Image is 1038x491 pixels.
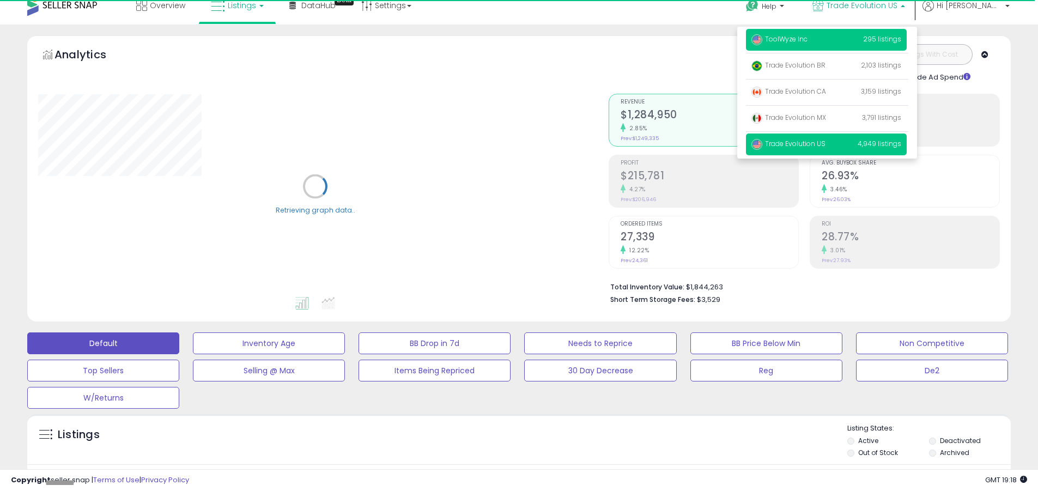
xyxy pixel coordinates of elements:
h2: $215,781 [621,169,798,184]
div: Include Ad Spend [885,70,988,83]
label: Archived [940,448,969,457]
button: 30 Day Decrease [524,360,676,381]
h2: 28.77% [822,231,999,245]
span: $3,529 [697,294,720,305]
span: Help [762,2,776,11]
button: BB Price Below Min [690,332,842,354]
div: Retrieving graph data.. [276,205,355,215]
span: Trade Evolution MX [751,113,826,122]
button: Needs to Reprice [524,332,676,354]
span: ToolWyze Inc [751,34,808,44]
span: Avg. Buybox Share [822,160,999,166]
span: ROI [822,221,999,227]
button: Items Being Repriced [359,360,511,381]
small: 3.46% [827,185,847,193]
h2: 27,339 [621,231,798,245]
img: canada.png [751,87,762,98]
button: Listings With Cost [888,47,969,62]
label: Active [858,436,878,445]
span: 3,159 listings [861,87,901,96]
label: Deactivated [940,436,981,445]
label: Out of Stock [858,448,898,457]
img: brazil.png [751,60,762,71]
img: usa.png [751,34,762,45]
button: W/Returns [27,387,179,409]
small: 3.01% [827,246,846,254]
span: 3,791 listings [862,113,901,122]
button: Top Sellers [27,360,179,381]
small: Prev: 26.03% [822,196,851,203]
span: 295 listings [863,34,901,44]
small: Prev: 24,361 [621,257,648,264]
li: $1,844,263 [610,280,992,293]
b: Short Term Storage Fees: [610,295,695,304]
span: 4,949 listings [858,139,901,148]
button: Default [27,332,179,354]
span: 2,103 listings [861,60,901,70]
span: Profit [621,160,798,166]
small: 4.27% [626,185,646,193]
button: Non Competitive [856,332,1008,354]
img: usa.png [751,139,762,150]
p: Listing States: [847,423,1011,434]
small: Prev: 27.93% [822,257,851,264]
button: BB Drop in 7d [359,332,511,354]
span: Trade Evolution CA [751,87,826,96]
h2: 26.93% [822,169,999,184]
img: mexico.png [751,113,762,124]
span: 2025-09-15 19:18 GMT [985,475,1027,485]
span: Trade Evolution US [751,139,825,148]
small: Prev: $206,946 [621,196,656,203]
div: seller snap | | [11,475,189,486]
button: Inventory Age [193,332,345,354]
small: Prev: $1,249,335 [621,135,659,142]
button: Selling @ Max [193,360,345,381]
span: Ordered Items [621,221,798,227]
small: 2.85% [626,124,647,132]
span: Trade Evolution BR [751,60,825,70]
small: 12.22% [626,246,649,254]
b: Total Inventory Value: [610,282,684,292]
h5: Analytics [54,47,128,65]
h5: Listings [58,427,100,442]
strong: Copyright [11,475,51,485]
h2: $1,284,950 [621,108,798,123]
button: De2 [856,360,1008,381]
span: Revenue [621,99,798,105]
button: Reg [690,360,842,381]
